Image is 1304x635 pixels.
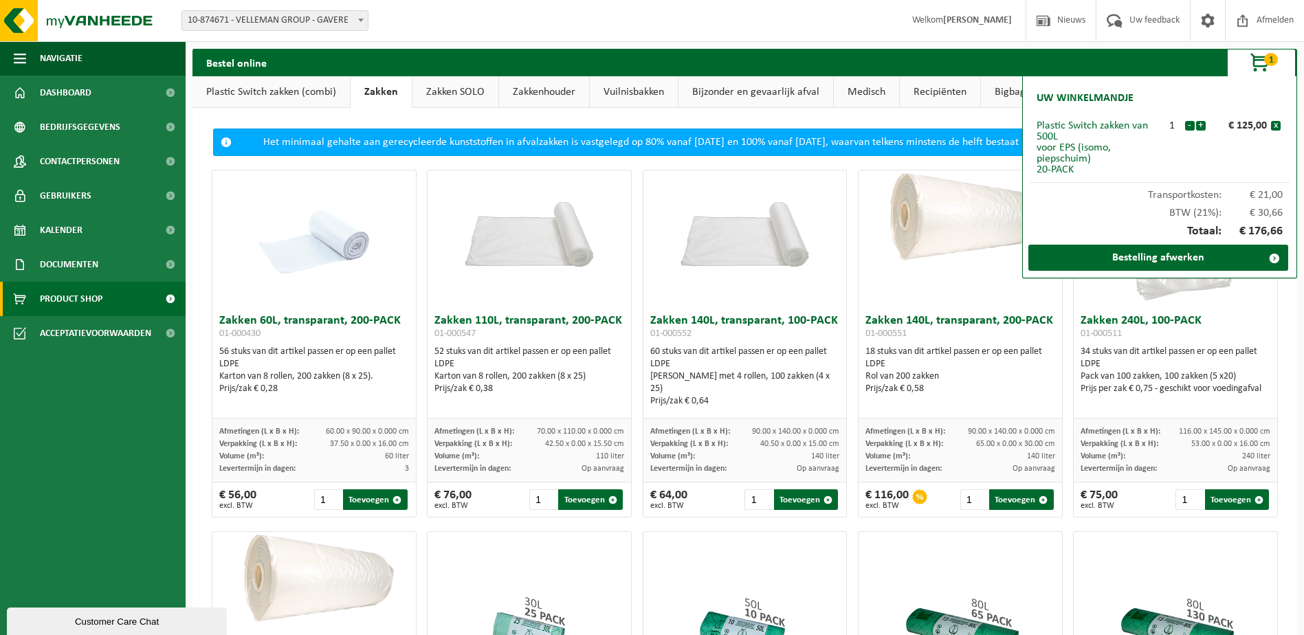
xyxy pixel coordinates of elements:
[865,427,945,436] span: Afmetingen (L x B x H):
[537,427,624,436] span: 70.00 x 110.00 x 0.000 cm
[1081,427,1160,436] span: Afmetingen (L x B x H):
[40,41,82,76] span: Navigatie
[1030,183,1290,201] div: Transportkosten:
[351,76,412,108] a: Zakken
[760,440,839,448] span: 40.50 x 0.00 x 15.00 cm
[1081,346,1270,395] div: 34 stuks van dit artikel passen er op een pallet
[245,170,383,308] img: 01-000430
[968,427,1055,436] span: 90.00 x 140.00 x 0.000 cm
[434,465,511,473] span: Levertermijn in dagen:
[182,11,368,30] span: 10-874671 - VELLEMAN GROUP - GAVERE
[989,489,1053,510] button: Toevoegen
[7,605,230,635] iframe: chat widget
[1030,201,1290,219] div: BTW (21%):
[744,489,772,510] input: 1
[1222,208,1283,219] span: € 30,66
[192,49,280,76] h2: Bestel online
[1013,465,1055,473] span: Op aanvraag
[219,440,297,448] span: Verpakking (L x B x H):
[1160,120,1184,131] div: 1
[1228,465,1270,473] span: Op aanvraag
[219,346,409,395] div: 56 stuks van dit artikel passen er op een pallet
[1027,452,1055,460] span: 140 liter
[865,465,942,473] span: Levertermijn in dagen:
[314,489,342,510] input: 1
[434,370,624,383] div: Karton van 8 rollen, 200 zakken (8 x 25)
[434,489,472,510] div: € 76,00
[1081,383,1270,395] div: Prijs per zak € 0,75 - geschikt voor voedingafval
[859,170,1062,272] img: 01-000551
[434,328,476,339] span: 01-000547
[865,489,909,510] div: € 116,00
[219,465,296,473] span: Levertermijn in dagen:
[545,440,624,448] span: 42.50 x 0.00 x 15.50 cm
[40,316,151,350] span: Acceptatievoorwaarden
[219,427,299,436] span: Afmetingen (L x B x H):
[40,282,102,316] span: Product Shop
[412,76,498,108] a: Zakken SOLO
[343,489,407,510] button: Toevoegen
[1264,53,1278,66] span: 1
[385,452,409,460] span: 60 liter
[1196,121,1206,131] button: +
[1030,83,1140,113] h2: Uw winkelmandje
[192,76,350,108] a: Plastic Switch zakken (combi)
[1081,502,1118,510] span: excl. BTW
[1028,245,1288,271] a: Bestelling afwerken
[650,465,727,473] span: Levertermijn in dagen:
[219,328,261,339] span: 01-000430
[797,465,839,473] span: Op aanvraag
[1179,427,1270,436] span: 116.00 x 145.00 x 0.000 cm
[1081,440,1158,448] span: Verpakking (L x B x H):
[981,76,1043,108] a: Bigbags
[1205,489,1269,510] button: Toevoegen
[650,452,695,460] span: Volume (m³):
[1242,452,1270,460] span: 240 liter
[219,358,409,370] div: LDPE
[811,452,839,460] span: 140 liter
[650,502,687,510] span: excl. BTW
[1081,328,1122,339] span: 01-000511
[434,383,624,395] div: Prijs/zak € 0,38
[1081,370,1270,383] div: Pack van 100 zakken, 100 zakken (5 x20)
[865,440,943,448] span: Verpakking (L x B x H):
[650,328,692,339] span: 01-000552
[960,489,988,510] input: 1
[1191,440,1270,448] span: 53.00 x 0.00 x 16.00 cm
[1222,225,1283,238] span: € 176,66
[650,346,840,408] div: 60 stuks van dit artikel passen er op een pallet
[1037,120,1160,175] div: Plastic Switch zakken van 500L voor EPS (isomo, piepschuim) 20-PACK
[326,427,409,436] span: 60.00 x 90.00 x 0.000 cm
[212,532,416,634] img: 01-000510
[499,76,589,108] a: Zakkenhouder
[650,358,840,370] div: LDPE
[434,427,514,436] span: Afmetingen (L x B x H):
[40,110,120,144] span: Bedrijfsgegevens
[865,315,1055,342] h3: Zakken 140L, transparant, 200-PACK
[943,15,1012,25] strong: [PERSON_NAME]
[865,358,1055,370] div: LDPE
[900,76,980,108] a: Recipiënten
[834,76,899,108] a: Medisch
[650,440,728,448] span: Verpakking (L x B x H):
[774,489,838,510] button: Toevoegen
[219,452,264,460] span: Volume (m³):
[1209,120,1271,131] div: € 125,00
[405,465,409,473] span: 3
[976,440,1055,448] span: 65.00 x 0.00 x 30.00 cm
[865,370,1055,383] div: Rol van 200 zakken
[650,370,840,395] div: [PERSON_NAME] met 4 rollen, 100 zakken (4 x 25)
[1175,489,1203,510] input: 1
[752,427,839,436] span: 90.00 x 140.00 x 0.000 cm
[558,489,622,510] button: Toevoegen
[434,358,624,370] div: LDPE
[1227,49,1296,76] button: 1
[865,383,1055,395] div: Prijs/zak € 0,58
[40,179,91,213] span: Gebruikers
[181,10,368,31] span: 10-874671 - VELLEMAN GROUP - GAVERE
[650,315,840,342] h3: Zakken 140L, transparant, 100-PACK
[1081,452,1125,460] span: Volume (m³):
[219,383,409,395] div: Prijs/zak € 0,28
[219,502,256,510] span: excl. BTW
